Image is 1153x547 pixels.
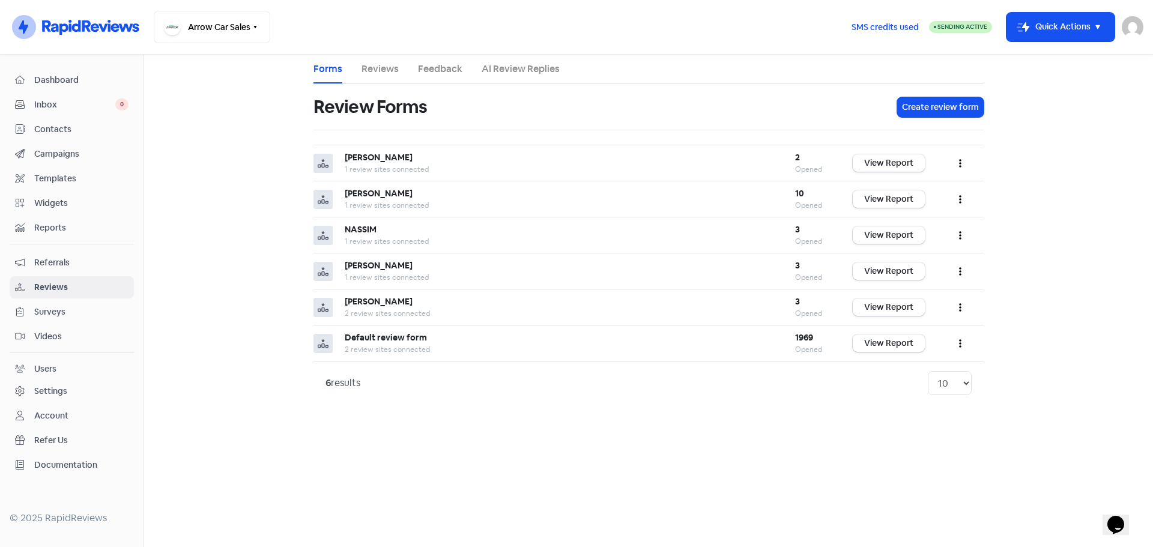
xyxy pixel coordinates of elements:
a: View Report [853,262,925,280]
span: Widgets [34,197,129,210]
div: results [325,376,360,390]
span: Inbox [34,98,115,111]
b: 3 [795,224,800,235]
b: [PERSON_NAME] [345,296,413,307]
span: Campaigns [34,148,129,160]
span: Surveys [34,306,129,318]
span: 1 review sites connected [345,201,429,210]
img: User [1122,16,1143,38]
a: Feedback [418,62,462,76]
a: Templates [10,168,134,190]
a: Dashboard [10,69,134,91]
button: Quick Actions [1006,13,1115,41]
div: Opened [795,236,829,247]
a: View Report [853,298,925,316]
b: 3 [795,296,800,307]
b: [PERSON_NAME] [345,260,413,271]
a: Campaigns [10,143,134,165]
b: 2 [795,152,800,163]
a: Documentation [10,454,134,476]
span: Documentation [34,459,129,471]
span: 2 review sites connected [345,309,430,318]
b: 3 [795,260,800,271]
h1: Review Forms [313,88,427,126]
a: Forms [313,62,342,76]
a: Inbox 0 [10,94,134,116]
a: Sending Active [929,20,992,34]
a: Refer Us [10,429,134,452]
a: Surveys [10,301,134,323]
a: SMS credits used [841,20,929,32]
div: Opened [795,308,829,319]
strong: 6 [325,376,331,389]
a: Contacts [10,118,134,141]
span: 2 review sites connected [345,345,430,354]
button: Create review form [897,97,984,117]
a: Reviews [362,62,399,76]
iframe: chat widget [1103,499,1141,535]
a: View Report [853,154,925,172]
div: Users [34,363,56,375]
button: Arrow Car Sales [154,11,270,43]
span: Dashboard [34,74,129,86]
span: 1 review sites connected [345,237,429,246]
span: 0 [115,98,129,110]
div: Opened [795,164,829,175]
div: Opened [795,272,829,283]
span: Contacts [34,123,129,136]
b: Default review form [345,332,427,343]
div: Account [34,409,68,422]
div: Opened [795,200,829,211]
span: Reports [34,222,129,234]
a: Users [10,358,134,380]
span: Templates [34,172,129,185]
span: SMS credits used [852,21,919,34]
b: 1969 [795,332,813,343]
a: Reviews [10,276,134,298]
a: AI Review Replies [482,62,560,76]
a: Referrals [10,252,134,274]
div: Opened [795,344,829,355]
b: [PERSON_NAME] [345,152,413,163]
a: View Report [853,190,925,208]
div: Settings [34,385,67,397]
b: NASSIM [345,224,377,235]
a: Reports [10,217,134,239]
span: Videos [34,330,129,343]
a: Settings [10,380,134,402]
a: View Report [853,226,925,244]
span: Sending Active [937,23,987,31]
span: Refer Us [34,434,129,447]
a: View Report [853,334,925,352]
span: Reviews [34,281,129,294]
b: 10 [795,188,804,199]
a: Videos [10,325,134,348]
span: Referrals [34,256,129,269]
b: [PERSON_NAME] [345,188,413,199]
span: 1 review sites connected [345,273,429,282]
div: © 2025 RapidReviews [10,511,134,525]
span: 1 review sites connected [345,165,429,174]
a: Account [10,405,134,427]
a: Widgets [10,192,134,214]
